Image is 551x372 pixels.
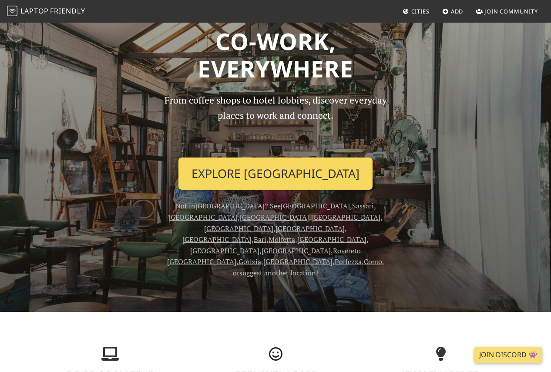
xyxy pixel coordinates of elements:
[33,27,518,83] h1: Co-work, Everywhere
[239,257,261,266] a: Gorizia
[275,224,345,233] a: [GEOGRAPHIC_DATA]
[472,3,541,19] a: Join Community
[7,4,85,19] a: LaptopFriendly LaptopFriendly
[364,257,382,266] a: Como
[262,246,331,255] a: [GEOGRAPHIC_DATA]
[335,257,362,266] a: Porlezza
[254,235,266,244] a: Bari
[195,201,265,211] a: [GEOGRAPHIC_DATA]
[20,6,49,16] span: Laptop
[439,3,467,19] a: Add
[311,212,380,222] a: [GEOGRAPHIC_DATA]
[178,158,373,190] a: Explore [GEOGRAPHIC_DATA]
[352,201,374,211] a: Sassari
[240,212,309,222] a: [GEOGRAPHIC_DATA]
[297,235,366,244] a: [GEOGRAPHIC_DATA]
[167,201,384,278] span: Not in ? See , , , , , , , , , , , , , , , , , , or
[204,224,273,233] a: [GEOGRAPHIC_DATA]
[484,7,538,15] span: Join Community
[190,246,259,255] a: [GEOGRAPHIC_DATA]
[239,268,318,278] a: suggest another location!
[281,201,350,211] a: [GEOGRAPHIC_DATA]
[50,6,85,16] span: Friendly
[411,7,430,15] span: Cities
[168,212,238,222] a: [GEOGRAPHIC_DATA]
[7,6,17,16] img: LaptopFriendly
[269,235,295,244] a: Molfetta
[399,3,433,19] a: Cities
[451,7,464,15] span: Add
[263,257,333,266] a: [GEOGRAPHIC_DATA]
[182,235,252,244] a: [GEOGRAPHIC_DATA]
[157,93,394,151] p: From coffee shops to hotel lobbies, discover everyday places to work and connect.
